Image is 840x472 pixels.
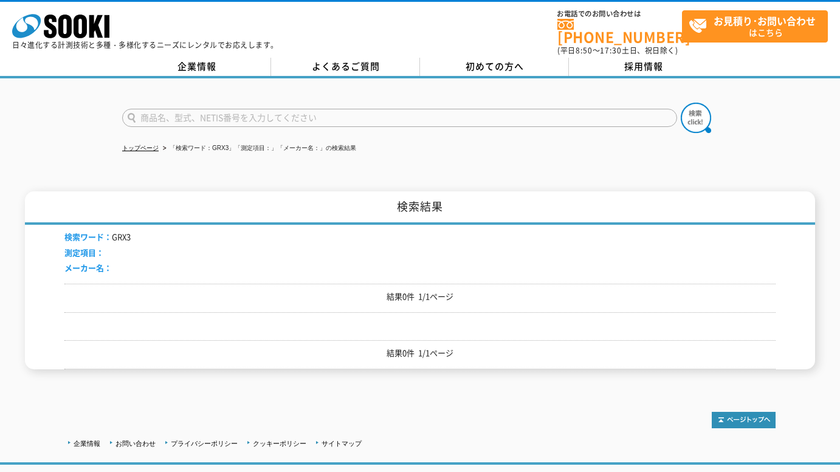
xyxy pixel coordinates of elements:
[271,58,420,76] a: よくあるご質問
[681,103,711,133] img: btn_search.png
[122,109,677,127] input: 商品名、型式、NETIS番号を入力してください
[682,10,828,43] a: お見積り･お問い合わせはこちら
[64,262,112,273] span: メーカー名：
[160,142,356,155] li: 「検索ワード：GRX3」「測定項目：」「メーカー名：」の検索結果
[25,191,815,225] h1: 検索結果
[576,45,593,56] span: 8:50
[171,440,238,447] a: プライバシーポリシー
[122,58,271,76] a: 企業情報
[64,347,776,360] p: 結果0件 1/1ページ
[64,290,776,303] p: 結果0件 1/1ページ
[557,45,678,56] span: (平日 ～ 土日、祝日除く)
[122,145,159,151] a: トップページ
[689,11,827,41] span: はこちら
[557,19,682,44] a: [PHONE_NUMBER]
[569,58,718,76] a: 採用情報
[253,440,306,447] a: クッキーポリシー
[714,13,816,28] strong: お見積り･お問い合わせ
[74,440,100,447] a: 企業情報
[12,41,278,49] p: 日々進化する計測技術と多種・多様化するニーズにレンタルでお応えします。
[322,440,362,447] a: サイトマップ
[466,60,524,73] span: 初めての方へ
[64,231,131,244] li: GRX3
[557,10,682,18] span: お電話でのお問い合わせは
[115,440,156,447] a: お問い合わせ
[712,412,776,428] img: トップページへ
[64,247,104,258] span: 測定項目：
[420,58,569,76] a: 初めての方へ
[64,231,112,242] span: 検索ワード：
[600,45,622,56] span: 17:30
